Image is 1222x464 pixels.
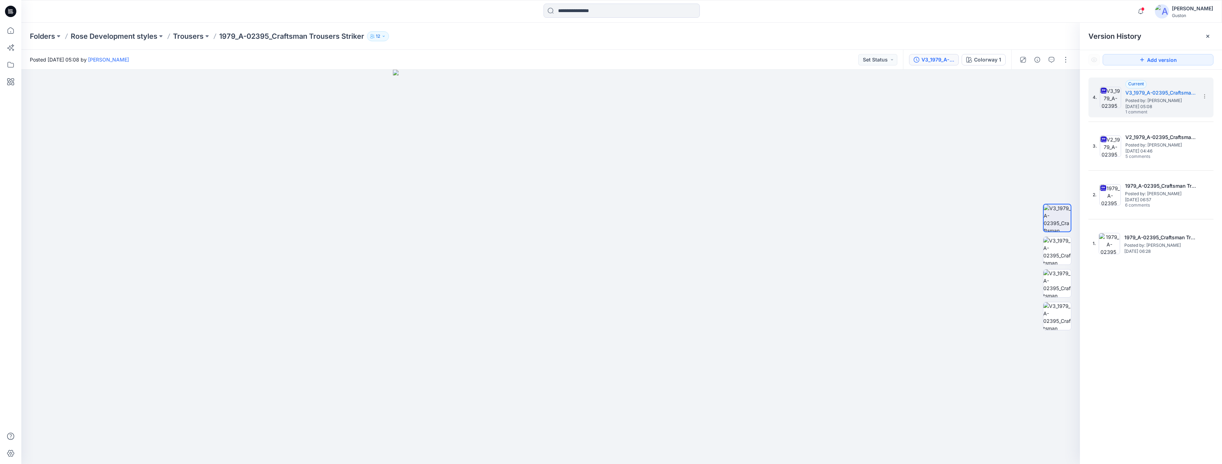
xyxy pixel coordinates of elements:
[1043,270,1071,297] img: V3_1979_A-02395_Craftsman Trousers Striker_Colorway 1_Left
[1205,33,1211,39] button: Close
[1044,204,1071,231] img: V3_1979_A-02395_Craftsman Trousers Striker_Colorway 1_Front
[1125,110,1175,115] span: 1 comment
[1125,182,1196,190] h5: 1979_A-02395_Craftsman Trousers Striker
[1093,240,1096,247] span: 1.
[1124,249,1195,254] span: [DATE] 06:28
[1103,54,1213,65] button: Add version
[1172,13,1213,18] div: Guston
[376,32,380,40] p: 12
[1125,154,1175,160] span: 5 comments
[30,31,55,41] a: Folders
[219,31,364,41] p: 1979_A-02395_Craftsman Trousers Striker
[1093,94,1097,101] span: 4.
[1100,135,1121,157] img: V2_1979_A-02395_Craftsman Trousers Striker
[1128,81,1144,86] span: Current
[1099,184,1121,206] img: 1979_A-02395_Craftsman Trousers Striker
[1125,149,1196,154] span: [DATE] 04:46
[1155,4,1169,18] img: avatar
[1100,87,1121,108] img: V3_1979_A-02395_Craftsman Trousers Striker
[1099,233,1120,254] img: 1979_A-02395_Craftsman Trousers Striker
[1125,142,1196,149] span: Posted by: Tharindu Lakmal Perera
[1125,97,1196,104] span: Posted by: Tharindu Lakmal Perera
[367,31,389,41] button: 12
[1043,302,1071,330] img: V3_1979_A-02395_Craftsman Trousers Striker_Colorway 1_Right
[1088,32,1141,41] span: Version History
[1124,242,1195,249] span: Posted by: Tharindu Lakmal Perera
[1172,4,1213,13] div: [PERSON_NAME]
[173,31,204,41] a: Trousers
[1088,54,1100,65] button: Show Hidden Versions
[1125,190,1196,197] span: Posted by: Tharindu Lakmal Perera
[1125,104,1196,109] span: [DATE] 05:08
[1093,143,1097,149] span: 3.
[30,56,129,63] span: Posted [DATE] 05:08 by
[88,57,129,63] a: [PERSON_NAME]
[1125,203,1175,208] span: 6 comments
[962,54,1006,65] button: Colorway 1
[1125,89,1196,97] h5: V3_1979_A-02395_Craftsman Trousers Striker
[1124,233,1195,242] h5: 1979_A-02395_Craftsman Trousers Striker
[909,54,959,65] button: V3_1979_A-02395_Craftsman Trousers Striker
[974,56,1001,64] div: Colorway 1
[1125,133,1196,142] h5: V2_1979_A-02395_Craftsman Trousers Striker
[1043,237,1071,265] img: V3_1979_A-02395_Craftsman Trousers Striker_Colorway 1_Back
[921,56,954,64] div: V3_1979_A-02395_Craftsman Trousers Striker
[393,70,708,464] img: eyJhbGciOiJIUzI1NiIsImtpZCI6IjAiLCJzbHQiOiJzZXMiLCJ0eXAiOiJKV1QifQ.eyJkYXRhIjp7InR5cGUiOiJzdG9yYW...
[1125,197,1196,202] span: [DATE] 06:57
[1093,192,1097,198] span: 2.
[71,31,157,41] a: Rose Development styles
[1032,54,1043,65] button: Details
